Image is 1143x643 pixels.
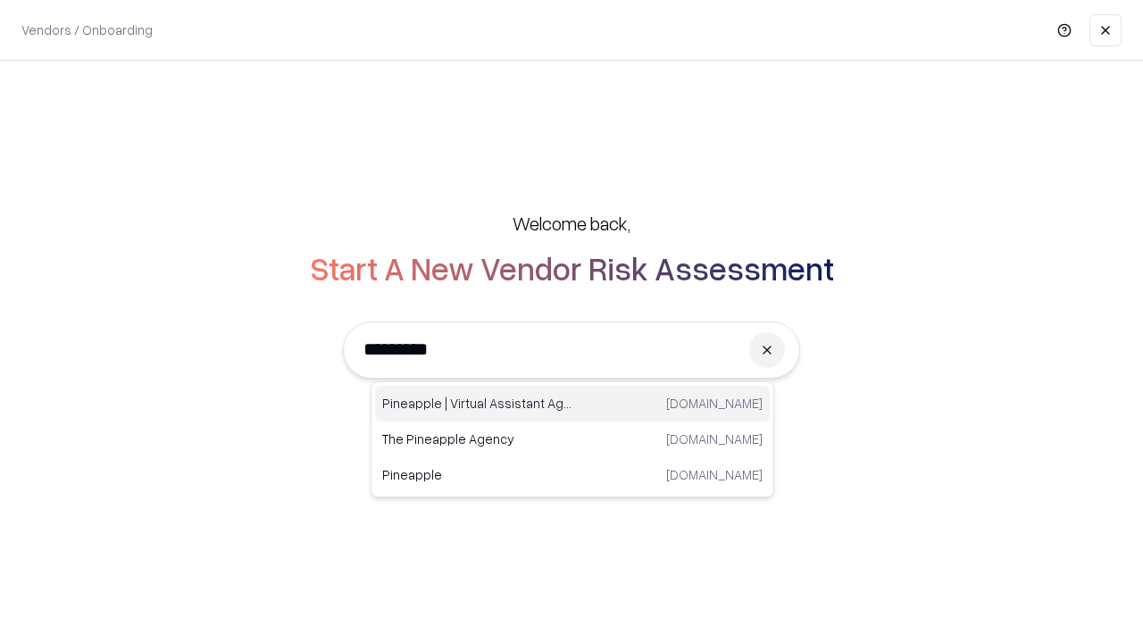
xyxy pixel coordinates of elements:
h5: Welcome back, [513,211,630,236]
p: [DOMAIN_NAME] [666,430,763,448]
h2: Start A New Vendor Risk Assessment [310,250,834,286]
p: [DOMAIN_NAME] [666,465,763,484]
p: Pineapple [382,465,572,484]
p: Vendors / Onboarding [21,21,153,39]
p: Pineapple | Virtual Assistant Agency [382,394,572,413]
div: Suggestions [371,381,774,497]
p: [DOMAIN_NAME] [666,394,763,413]
p: The Pineapple Agency [382,430,572,448]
